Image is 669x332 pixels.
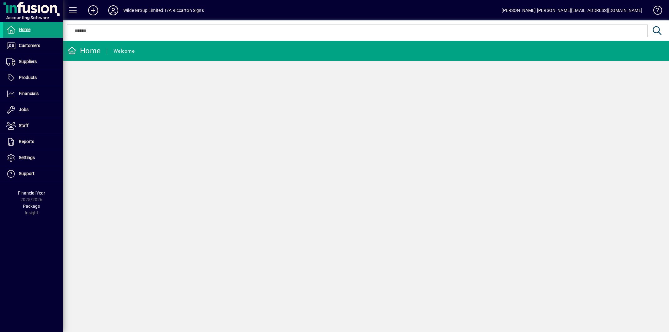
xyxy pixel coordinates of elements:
[19,139,34,144] span: Reports
[3,102,63,118] a: Jobs
[23,204,40,209] span: Package
[3,70,63,86] a: Products
[19,43,40,48] span: Customers
[3,86,63,102] a: Financials
[19,75,37,80] span: Products
[19,123,29,128] span: Staff
[67,46,101,56] div: Home
[3,118,63,134] a: Staff
[649,1,661,22] a: Knowledge Base
[18,190,45,195] span: Financial Year
[114,46,135,56] div: Welcome
[19,155,35,160] span: Settings
[19,91,39,96] span: Financials
[83,5,103,16] button: Add
[3,166,63,182] a: Support
[19,171,35,176] span: Support
[123,5,204,15] div: Wilde Group Limited T/A Riccarton Signs
[19,107,29,112] span: Jobs
[3,38,63,54] a: Customers
[3,54,63,70] a: Suppliers
[19,27,30,32] span: Home
[19,59,37,64] span: Suppliers
[103,5,123,16] button: Profile
[3,134,63,150] a: Reports
[502,5,642,15] div: [PERSON_NAME] [PERSON_NAME][EMAIL_ADDRESS][DOMAIN_NAME]
[3,150,63,166] a: Settings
